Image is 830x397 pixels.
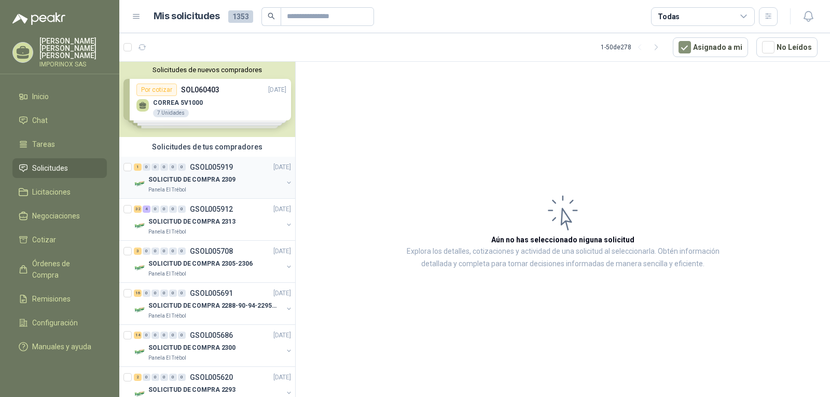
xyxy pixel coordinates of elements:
[273,204,291,214] p: [DATE]
[12,254,107,285] a: Órdenes de Compra
[12,134,107,154] a: Tareas
[143,290,150,297] div: 0
[160,248,168,255] div: 0
[273,373,291,382] p: [DATE]
[178,332,186,339] div: 0
[143,248,150,255] div: 0
[143,163,150,171] div: 0
[12,12,65,25] img: Logo peakr
[12,289,107,309] a: Remisiones
[268,12,275,20] span: search
[399,245,726,270] p: Explora los detalles, cotizaciones y actividad de una solicitud al seleccionarla. Obtén informaci...
[178,248,186,255] div: 0
[273,289,291,298] p: [DATE]
[148,217,236,227] p: SOLICITUD DE COMPRA 2313
[160,374,168,381] div: 0
[190,332,233,339] p: GSOL005686
[148,186,186,194] p: Panela El Trébol
[169,374,177,381] div: 0
[160,290,168,297] div: 0
[148,354,186,362] p: Panela El Trébol
[148,312,186,320] p: Panela El Trébol
[134,206,142,213] div: 32
[32,91,49,102] span: Inicio
[134,177,146,190] img: Company Logo
[190,290,233,297] p: GSOL005691
[148,270,186,278] p: Panela El Trébol
[151,248,159,255] div: 0
[134,220,146,232] img: Company Logo
[134,346,146,358] img: Company Logo
[148,385,236,395] p: SOLICITUD DE COMPRA 2293
[190,163,233,171] p: GSOL005919
[12,337,107,357] a: Manuales y ayuda
[756,37,818,57] button: No Leídos
[134,161,293,194] a: 1 0 0 0 0 0 GSOL005919[DATE] Company LogoSOLICITUD DE COMPRA 2309Panela El Trébol
[154,9,220,24] h1: Mis solicitudes
[148,228,186,236] p: Panela El Trébol
[32,258,97,281] span: Órdenes de Compra
[228,10,253,23] span: 1353
[178,163,186,171] div: 0
[601,39,665,56] div: 1 - 50 de 278
[134,304,146,316] img: Company Logo
[134,203,293,236] a: 32 4 0 0 0 0 GSOL005912[DATE] Company LogoSOLICITUD DE COMPRA 2313Panela El Trébol
[123,66,291,74] button: Solicitudes de nuevos compradores
[32,317,78,328] span: Configuración
[39,37,107,59] p: [PERSON_NAME] [PERSON_NAME] [PERSON_NAME]
[134,329,293,362] a: 14 0 0 0 0 0 GSOL005686[DATE] Company LogoSOLICITUD DE COMPRA 2300Panela El Trébol
[32,139,55,150] span: Tareas
[190,206,233,213] p: GSOL005912
[673,37,748,57] button: Asignado a mi
[169,290,177,297] div: 0
[119,137,295,157] div: Solicitudes de tus compradores
[12,182,107,202] a: Licitaciones
[148,301,278,311] p: SOLICITUD DE COMPRA 2288-90-94-2295-96-2301-02-04
[151,332,159,339] div: 0
[32,115,48,126] span: Chat
[12,87,107,106] a: Inicio
[12,158,107,178] a: Solicitudes
[151,206,159,213] div: 0
[32,341,91,352] span: Manuales y ayuda
[143,206,150,213] div: 4
[143,374,150,381] div: 0
[273,331,291,340] p: [DATE]
[273,247,291,256] p: [DATE]
[160,163,168,171] div: 0
[32,234,56,245] span: Cotizar
[178,374,186,381] div: 0
[658,11,680,22] div: Todas
[169,332,177,339] div: 0
[134,290,142,297] div: 16
[169,163,177,171] div: 0
[12,206,107,226] a: Negociaciones
[12,111,107,130] a: Chat
[12,230,107,250] a: Cotizar
[134,374,142,381] div: 2
[39,61,107,67] p: IMPORINOX SAS
[148,175,236,185] p: SOLICITUD DE COMPRA 2309
[151,163,159,171] div: 0
[134,245,293,278] a: 3 0 0 0 0 0 GSOL005708[DATE] Company LogoSOLICITUD DE COMPRA 2305-2306Panela El Trébol
[190,248,233,255] p: GSOL005708
[143,332,150,339] div: 0
[273,162,291,172] p: [DATE]
[169,206,177,213] div: 0
[160,206,168,213] div: 0
[134,262,146,274] img: Company Logo
[32,210,80,222] span: Negociaciones
[160,332,168,339] div: 0
[32,186,71,198] span: Licitaciones
[134,163,142,171] div: 1
[178,206,186,213] div: 0
[169,248,177,255] div: 0
[151,290,159,297] div: 0
[190,374,233,381] p: GSOL005620
[148,259,253,269] p: SOLICITUD DE COMPRA 2305-2306
[134,332,142,339] div: 14
[32,293,71,305] span: Remisiones
[134,248,142,255] div: 3
[134,287,293,320] a: 16 0 0 0 0 0 GSOL005691[DATE] Company LogoSOLICITUD DE COMPRA 2288-90-94-2295-96-2301-02-04Panela...
[119,62,295,137] div: Solicitudes de nuevos compradoresPor cotizarSOL060403[DATE] CORREA 5V10007 UnidadesPor cotizarSOL...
